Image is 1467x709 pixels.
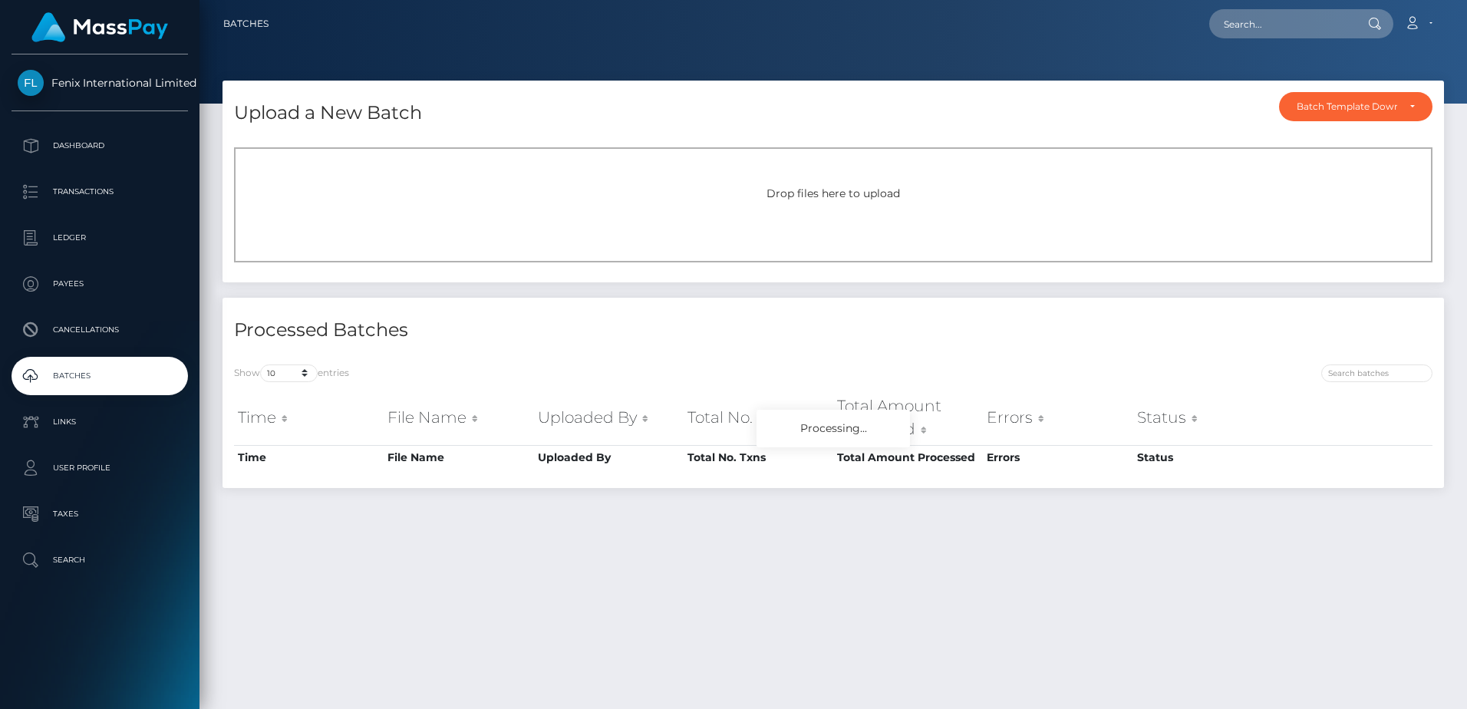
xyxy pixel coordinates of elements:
th: Errors [983,391,1132,445]
h4: Processed Batches [234,317,822,344]
select: Showentries [260,364,318,382]
img: Fenix International Limited [18,70,44,96]
button: Batch Template Download [1279,92,1432,121]
input: Search batches [1321,364,1432,382]
th: File Name [384,391,533,445]
p: Search [18,549,182,572]
p: Taxes [18,503,182,526]
p: Batches [18,364,182,387]
th: Time [234,445,384,470]
th: Total Amount Processed [833,391,983,445]
a: Search [12,541,188,579]
th: Total Amount Processed [833,445,983,470]
th: Total No. Txns [684,445,833,470]
p: Links [18,411,182,434]
a: Dashboard [12,127,188,165]
a: Cancellations [12,311,188,349]
p: Ledger [18,226,182,249]
p: Transactions [18,180,182,203]
h4: Upload a New Batch [234,100,422,127]
span: Drop files here to upload [766,186,900,200]
a: Taxes [12,495,188,533]
a: Links [12,403,188,441]
img: MassPay Logo [31,12,168,42]
th: Status [1133,445,1283,470]
p: Cancellations [18,318,182,341]
input: Search... [1209,9,1353,38]
label: Show entries [234,364,349,382]
a: Ledger [12,219,188,257]
p: User Profile [18,457,182,480]
a: Batches [223,8,269,40]
th: Errors [983,445,1132,470]
th: Uploaded By [534,445,684,470]
th: Uploaded By [534,391,684,445]
a: User Profile [12,449,188,487]
th: Status [1133,391,1283,445]
p: Payees [18,272,182,295]
div: Processing... [757,410,910,447]
a: Batches [12,357,188,395]
th: File Name [384,445,533,470]
a: Transactions [12,173,188,211]
div: Batch Template Download [1297,101,1397,113]
th: Time [234,391,384,445]
p: Dashboard [18,134,182,157]
span: Fenix International Limited [12,76,188,90]
a: Payees [12,265,188,303]
th: Total No. Txns [684,391,833,445]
